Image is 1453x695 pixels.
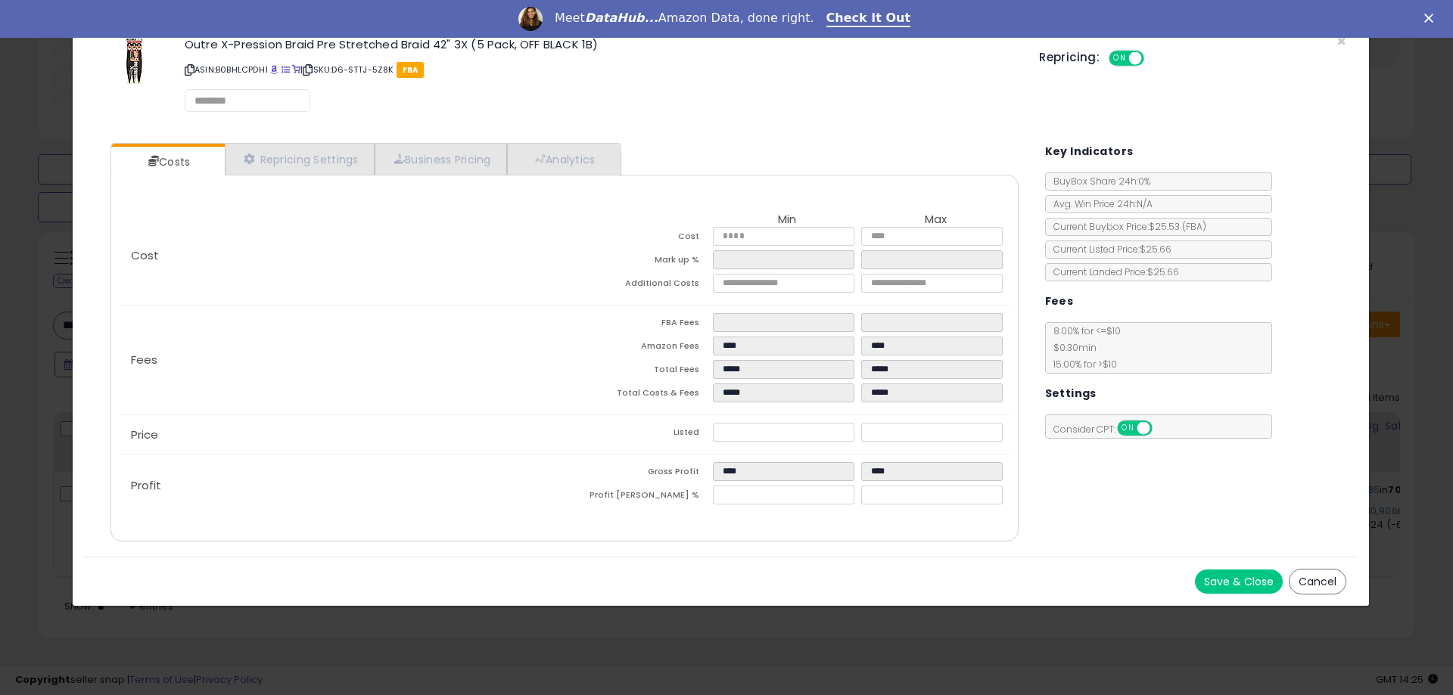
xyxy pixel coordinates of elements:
p: Price [119,429,565,441]
span: ON [1119,422,1137,435]
span: ON [1110,52,1129,65]
span: 8.00 % for <= $10 [1046,324,1121,371]
a: Costs [111,147,223,177]
p: Cost [119,250,565,262]
p: ASIN: B0BHLCPDH1 | SKU: D6-STTJ-5Z8K [185,57,1016,82]
span: ( FBA ) [1182,220,1206,233]
a: Check It Out [826,11,911,27]
span: OFF [1150,422,1174,435]
span: Current Buybox Price: [1046,220,1206,233]
a: BuyBox page [270,64,278,76]
td: FBA Fees [565,313,713,337]
div: Close [1424,14,1439,23]
div: Meet Amazon Data, done right. [555,11,814,26]
span: FBA [397,62,425,78]
a: Your listing only [292,64,300,76]
a: All offer listings [282,64,290,76]
button: Cancel [1289,569,1346,594]
span: $25.53 [1149,220,1206,233]
td: Gross Profit [565,462,713,486]
td: Additional Costs [565,274,713,297]
p: Fees [119,354,565,366]
i: DataHub... [585,11,658,25]
span: OFF [1142,52,1166,65]
td: Listed [565,423,713,446]
td: Profit [PERSON_NAME] % [565,486,713,509]
span: Consider CPT: [1046,423,1172,436]
img: 41nt7KeXIXL._SL60_.jpg [118,39,151,84]
a: Business Pricing [375,144,507,175]
h5: Key Indicators [1045,142,1134,161]
span: Current Landed Price: $25.66 [1046,265,1179,278]
td: Total Fees [565,360,713,383]
a: Repricing Settings [225,144,375,175]
span: Avg. Win Price 24h: N/A [1046,197,1153,210]
h3: Outre X-Pression Braid Pre Stretched Braid 42" 3X (5 Pack, OFF BLACK 1B) [185,39,1016,50]
span: × [1336,30,1346,52]
td: Total Costs & Fees [565,383,713,407]
p: Profit [119,479,565,492]
h5: Settings [1045,384,1097,403]
a: Analytics [507,144,619,175]
td: Amazon Fees [565,337,713,360]
td: Mark up % [565,250,713,274]
h5: Fees [1045,292,1074,311]
button: Save & Close [1195,569,1283,594]
span: Current Listed Price: $25.66 [1046,243,1171,256]
h5: Repricing: [1039,51,1100,64]
td: Cost [565,227,713,250]
span: $0.30 min [1046,341,1097,354]
th: Max [861,213,1010,227]
img: Profile image for Georgie [518,7,543,31]
span: 15.00 % for > $10 [1046,358,1117,371]
span: BuyBox Share 24h: 0% [1046,175,1150,188]
th: Min [713,213,861,227]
